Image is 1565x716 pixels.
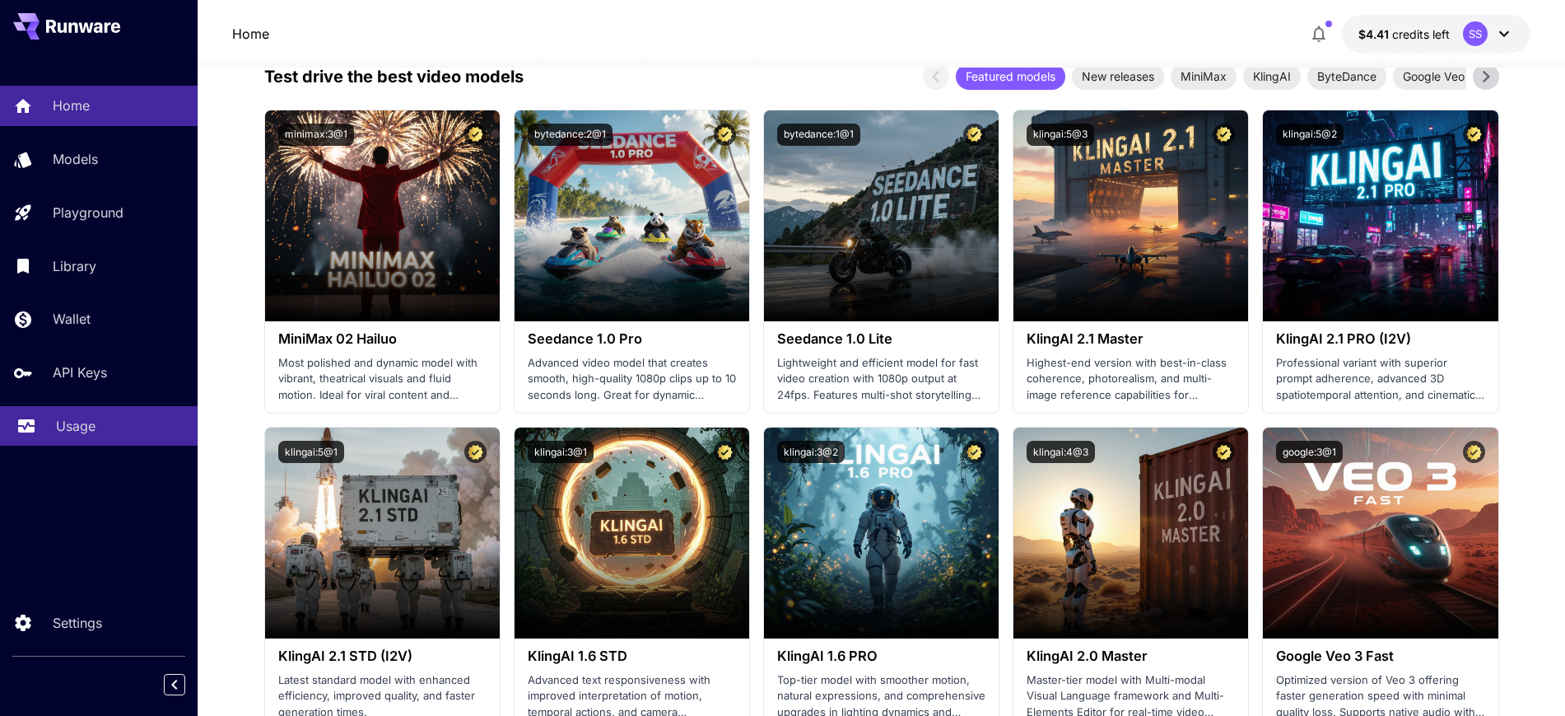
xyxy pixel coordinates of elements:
button: klingai:5@2 [1276,124,1344,146]
div: SS [1463,21,1488,46]
h3: KlingAI 1.6 STD [528,648,736,664]
div: Featured models [956,63,1065,90]
button: minimax:3@1 [278,124,354,146]
div: Google Veo [1393,63,1474,90]
button: Certified Model – Vetted for best performance and includes a commercial license. [1463,441,1485,463]
h3: KlingAI 2.1 STD (I2V) [278,648,487,664]
span: New releases [1072,68,1164,85]
p: Usage [56,416,95,436]
img: alt [515,428,749,639]
button: Certified Model – Vetted for best performance and includes a commercial license. [963,124,985,146]
span: credits left [1392,27,1450,41]
span: Featured models [956,68,1065,85]
button: Certified Model – Vetted for best performance and includes a commercial license. [714,441,736,463]
button: Certified Model – Vetted for best performance and includes a commercial license. [714,124,736,146]
div: KlingAI [1243,63,1301,90]
div: $4.40724 [1358,26,1450,43]
h3: KlingAI 2.0 Master [1027,648,1235,664]
p: Wallet [53,309,91,329]
img: alt [515,110,749,321]
button: Certified Model – Vetted for best performance and includes a commercial license. [1463,124,1485,146]
span: ByteDance [1307,68,1386,85]
p: Professional variant with superior prompt adherence, advanced 3D spatiotemporal attention, and ci... [1276,355,1484,404]
a: Home [232,24,269,44]
h3: MiniMax 02 Hailuo [278,331,487,347]
img: alt [1013,110,1248,321]
p: Lightweight and efficient model for fast video creation with 1080p output at 24fps. Features mult... [777,355,985,404]
p: Advanced video model that creates smooth, high-quality 1080p clips up to 10 seconds long. Great f... [528,355,736,404]
h3: KlingAI 2.1 PRO (I2V) [1276,331,1484,347]
p: Most polished and dynamic model with vibrant, theatrical visuals and fluid motion. Ideal for vira... [278,355,487,404]
button: google:3@1 [1276,441,1343,463]
p: Highest-end version with best-in-class coherence, photorealism, and multi-image reference capabil... [1027,355,1235,404]
button: Certified Model – Vetted for best performance and includes a commercial license. [464,441,487,463]
p: Settings [53,613,102,633]
span: MiniMax [1171,68,1237,85]
h3: Google Veo 3 Fast [1276,648,1484,664]
button: klingai:3@2 [777,441,845,463]
button: Certified Model – Vetted for best performance and includes a commercial license. [963,441,985,463]
button: klingai:5@3 [1027,124,1094,146]
button: $4.40724SS [1342,15,1530,53]
p: Library [53,256,96,276]
button: Certified Model – Vetted for best performance and includes a commercial license. [464,124,487,146]
button: Certified Model – Vetted for best performance and includes a commercial license. [1213,124,1235,146]
div: New releases [1072,63,1164,90]
p: Models [53,149,98,169]
div: Collapse sidebar [176,670,198,700]
p: Playground [53,203,123,222]
span: Google Veo [1393,68,1474,85]
img: alt [1263,110,1497,321]
span: $4.41 [1358,27,1392,41]
div: MiniMax [1171,63,1237,90]
img: alt [764,110,999,321]
img: alt [265,110,500,321]
h3: KlingAI 2.1 Master [1027,331,1235,347]
img: alt [1013,428,1248,639]
h3: KlingAI 1.6 PRO [777,648,985,664]
button: klingai:5@1 [278,441,344,463]
img: alt [764,428,999,639]
button: Collapse sidebar [164,674,185,695]
span: KlingAI [1243,68,1301,85]
button: bytedance:1@1 [777,124,860,146]
button: klingai:4@3 [1027,441,1095,463]
p: API Keys [53,363,107,382]
button: klingai:3@1 [528,441,594,463]
h3: Seedance 1.0 Lite [777,331,985,347]
p: Test drive the best video models [264,64,524,89]
button: bytedance:2@1 [528,124,612,146]
nav: breadcrumb [232,24,269,44]
div: ByteDance [1307,63,1386,90]
button: Certified Model – Vetted for best performance and includes a commercial license. [1213,441,1235,463]
p: Home [53,96,90,115]
img: alt [265,428,500,639]
img: alt [1263,428,1497,639]
h3: Seedance 1.0 Pro [528,331,736,347]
